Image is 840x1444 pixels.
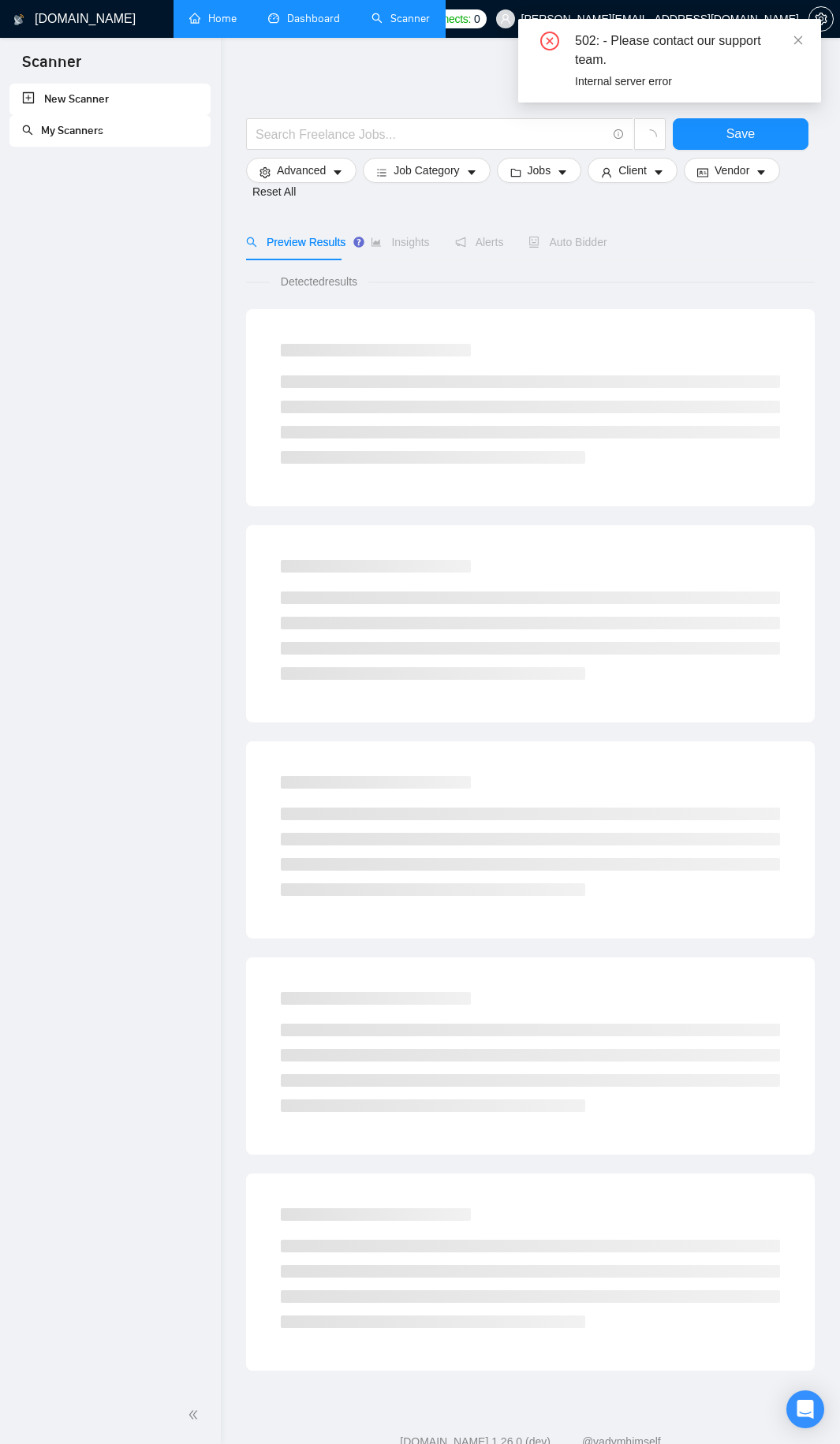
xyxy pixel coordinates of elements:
span: folder [510,166,521,178]
span: search [246,237,257,248]
span: caret-down [653,166,664,178]
li: New Scanner [9,84,211,115]
span: user [500,13,511,24]
span: user [601,166,612,178]
span: Save [726,124,755,144]
span: setting [259,166,271,178]
button: barsJob Categorycaret-down [363,158,490,183]
button: folderJobscaret-down [497,158,582,183]
span: Auto Bidder [528,236,607,248]
span: Job Category [394,162,459,179]
div: Tooltip anchor [352,235,366,249]
span: setting [809,13,833,25]
span: close-circle [540,32,559,50]
span: bars [376,166,387,178]
button: Save [673,118,808,150]
span: Detected results [270,273,368,290]
span: close [793,35,804,46]
span: area-chart [371,237,382,248]
a: New Scanner [22,84,198,115]
a: searchScanner [371,12,430,25]
span: Vendor [715,162,749,179]
span: info-circle [614,129,624,140]
a: homeHome [189,12,237,25]
span: 0 [474,10,480,28]
span: caret-down [332,166,343,178]
a: setting [808,13,834,25]
div: 502: - Please contact our support team. [575,32,802,69]
a: dashboardDashboard [268,12,340,25]
span: Advanced [277,162,326,179]
span: idcard [697,166,708,178]
span: loading [643,129,657,144]
span: Preview Results [246,236,345,248]
span: caret-down [466,166,477,178]
span: Connects: [424,10,471,28]
button: setting [808,6,834,32]
button: idcardVendorcaret-down [684,158,780,183]
span: Jobs [528,162,551,179]
span: double-left [188,1407,203,1423]
div: Internal server error [575,73,802,90]
button: userClientcaret-down [588,158,678,183]
button: settingAdvancedcaret-down [246,158,357,183]
span: Scanner [9,50,94,84]
img: logo [13,7,24,32]
span: notification [455,237,466,248]
li: My Scanners [9,115,211,147]
input: Search Freelance Jobs... [256,125,607,144]
span: Client [618,162,647,179]
span: caret-down [557,166,568,178]
span: robot [528,237,539,248]
span: Insights [371,236,429,248]
div: Open Intercom Messenger [786,1390,824,1428]
a: searchMy Scanners [22,124,103,137]
a: Reset All [252,183,296,200]
span: caret-down [756,166,767,178]
span: Alerts [455,236,504,248]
